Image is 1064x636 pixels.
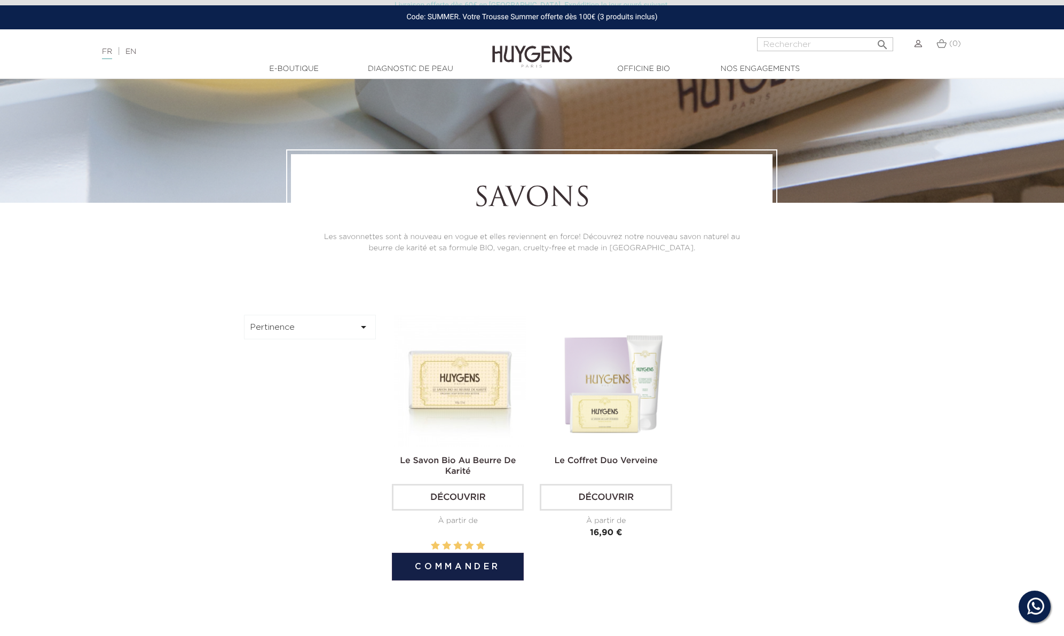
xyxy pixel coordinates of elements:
p: Les savonnettes sont à nouveau en vogue et elles reviennent en force! Découvrez notre nouveau sav... [320,232,743,254]
a: Découvrir [392,484,524,511]
a: Nos engagements [707,63,814,75]
label: 3 [454,539,462,553]
label: 2 [442,539,451,553]
i:  [357,321,370,333]
img: Le Savon Bio au Beurre de... [394,315,526,447]
h1: Savons [320,184,743,216]
label: 4 [465,539,474,553]
img: Huygens [492,28,572,69]
label: 1 [431,539,439,553]
button: Commander [392,553,524,581]
img: coffret duo verveine [542,315,674,447]
a: FR [102,48,112,59]
button:  [873,34,892,49]
a: E-Boutique [241,63,348,75]
a: Découvrir [540,484,672,511]
a: EN [125,48,136,55]
a: Le Savon Bio au Beurre de Karité [400,457,516,476]
div: À partir de [392,515,524,527]
i:  [876,35,889,48]
label: 5 [476,539,485,553]
button: Pertinence [244,315,376,339]
input: Rechercher [757,37,893,51]
a: Diagnostic de peau [357,63,464,75]
span: 16,90 € [590,529,622,537]
a: Le Coffret Duo Verveine [554,457,658,465]
a: Officine Bio [590,63,697,75]
div: À partir de [540,515,672,527]
span: (0) [949,40,961,47]
div: | [97,45,435,58]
